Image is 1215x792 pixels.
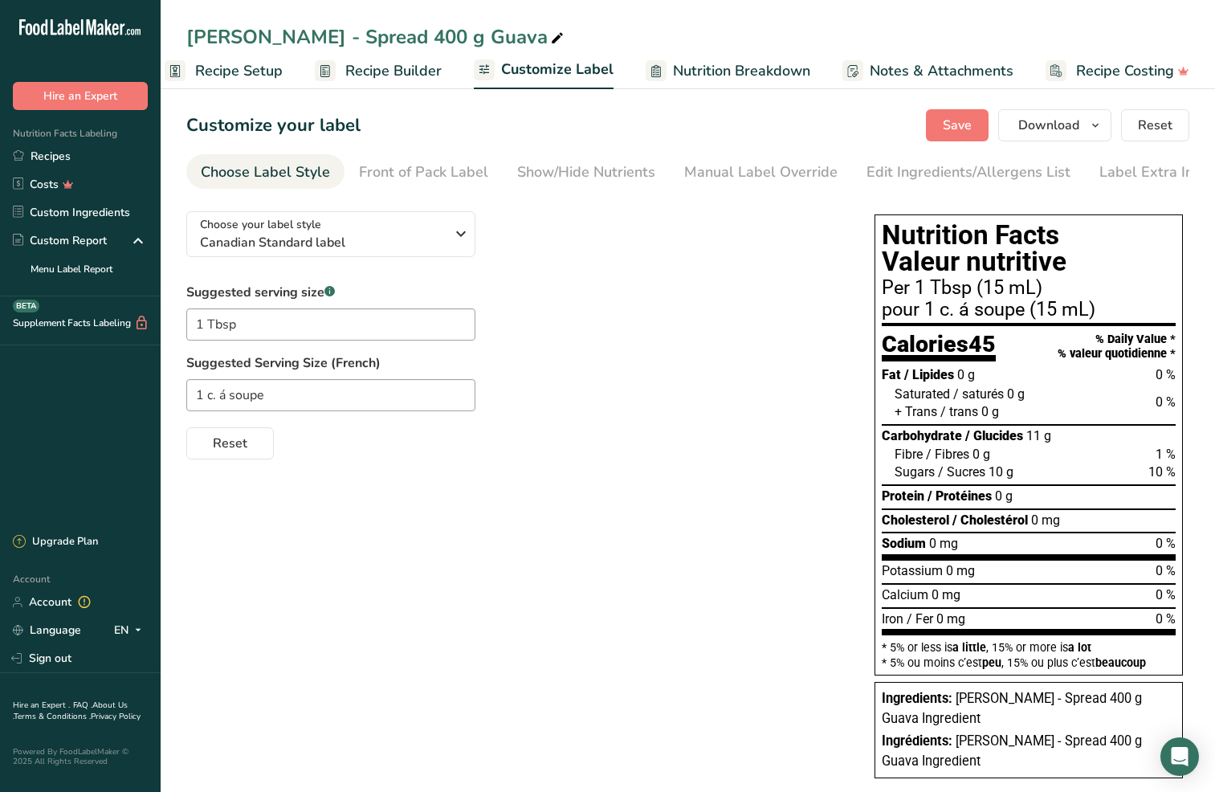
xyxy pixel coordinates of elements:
[936,611,965,627] span: 0 mg
[13,700,70,711] a: Hire an Expert .
[165,53,283,89] a: Recipe Setup
[946,563,975,578] span: 0 mg
[1007,386,1025,402] span: 0 g
[73,700,92,711] a: FAQ .
[957,367,975,382] span: 0 g
[1121,109,1189,141] button: Reset
[1156,536,1176,551] span: 0 %
[882,536,926,551] span: Sodium
[938,464,985,480] span: / Sucres
[952,641,986,654] span: a little
[13,232,107,249] div: Custom Report
[895,386,950,402] span: Saturated
[1018,116,1079,135] span: Download
[907,611,933,627] span: / Fer
[968,330,996,357] span: 45
[474,51,614,90] a: Customize Label
[870,60,1013,82] span: Notes & Attachments
[882,733,952,749] span: Ingrédients:
[882,611,903,627] span: Iron
[952,512,1028,528] span: / Cholestérol
[953,386,1004,402] span: / saturés
[965,428,1023,443] span: / Glucides
[1156,563,1176,578] span: 0 %
[866,161,1070,183] div: Edit Ingredients/Allergens List
[882,279,1176,298] div: Per 1 Tbsp (15 mL)
[13,747,148,766] div: Powered By FoodLabelMaker © 2025 All Rights Reserved
[1156,611,1176,627] span: 0 %
[114,621,148,640] div: EN
[882,691,1142,726] span: [PERSON_NAME] - Spread 400 g Guava Ingredient
[842,53,1013,89] a: Notes & Attachments
[315,53,442,89] a: Recipe Builder
[1026,428,1051,443] span: 11 g
[940,404,978,419] span: / trans
[186,211,475,257] button: Choose your label style Canadian Standard label
[1058,333,1176,361] div: % Daily Value * % valeur quotidienne *
[1160,737,1199,776] div: Open Intercom Messenger
[1046,53,1189,89] a: Recipe Costing
[1156,447,1176,462] span: 1 %
[359,161,488,183] div: Front of Pack Label
[200,216,321,233] span: Choose your label style
[882,300,1176,320] div: pour 1 c. á soupe (15 mL)
[13,700,128,722] a: About Us .
[972,447,990,462] span: 0 g
[200,233,445,252] span: Canadian Standard label
[186,427,274,459] button: Reset
[1156,367,1176,382] span: 0 %
[1031,512,1060,528] span: 0 mg
[186,112,361,139] h1: Customize your label
[501,59,614,80] span: Customize Label
[213,434,247,453] span: Reset
[1156,587,1176,602] span: 0 %
[517,161,655,183] div: Show/Hide Nutrients
[943,116,972,135] span: Save
[929,536,958,551] span: 0 mg
[186,353,842,373] label: Suggested Serving Size (French)
[195,60,283,82] span: Recipe Setup
[91,711,141,722] a: Privacy Policy
[673,60,810,82] span: Nutrition Breakdown
[13,616,81,644] a: Language
[1099,161,1206,183] div: Label Extra Info
[882,428,962,443] span: Carbohydrate
[989,464,1013,480] span: 10 g
[684,161,838,183] div: Manual Label Override
[345,60,442,82] span: Recipe Builder
[1156,394,1176,410] span: 0 %
[13,534,98,550] div: Upgrade Plan
[982,656,1001,669] span: peu
[895,464,935,480] span: Sugars
[998,109,1111,141] button: Download
[201,161,330,183] div: Choose Label Style
[882,488,924,504] span: Protein
[882,691,952,706] span: Ingredients:
[882,512,949,528] span: Cholesterol
[14,711,91,722] a: Terms & Conditions .
[882,635,1176,668] section: * 5% or less is , 15% or more is
[926,109,989,141] button: Save
[882,367,901,382] span: Fat
[895,404,937,419] span: + Trans
[882,733,1142,769] span: [PERSON_NAME] - Spread 400 g Guava Ingredient
[926,447,969,462] span: / Fibres
[882,563,943,578] span: Potassium
[186,22,567,51] div: [PERSON_NAME] - Spread 400 g Guava
[895,447,923,462] span: Fibre
[882,587,928,602] span: Calcium
[13,300,39,312] div: BETA
[13,82,148,110] button: Hire an Expert
[981,404,999,419] span: 0 g
[904,367,954,382] span: / Lipides
[1095,656,1146,669] span: beaucoup
[1068,641,1091,654] span: a lot
[646,53,810,89] a: Nutrition Breakdown
[995,488,1013,504] span: 0 g
[928,488,992,504] span: / Protéines
[1138,116,1172,135] span: Reset
[1148,464,1176,480] span: 10 %
[932,587,960,602] span: 0 mg
[1076,60,1174,82] span: Recipe Costing
[882,333,996,362] div: Calories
